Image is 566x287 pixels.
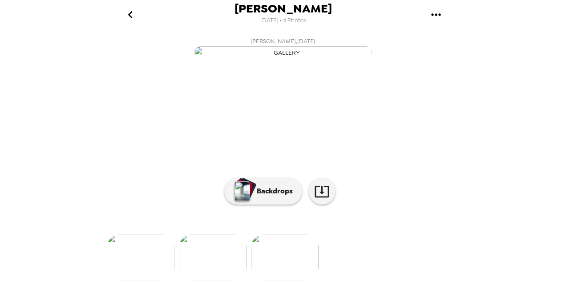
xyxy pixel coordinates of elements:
[251,234,319,280] img: gallery
[194,46,372,59] img: gallery
[252,186,293,197] p: Backdrops
[179,234,247,280] img: gallery
[107,234,174,280] img: gallery
[234,3,332,15] span: [PERSON_NAME]
[224,178,302,205] button: Backdrops
[251,36,315,46] span: [PERSON_NAME] , [DATE]
[105,33,461,62] button: [PERSON_NAME],[DATE]
[260,15,306,27] span: [DATE] • 4 Photos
